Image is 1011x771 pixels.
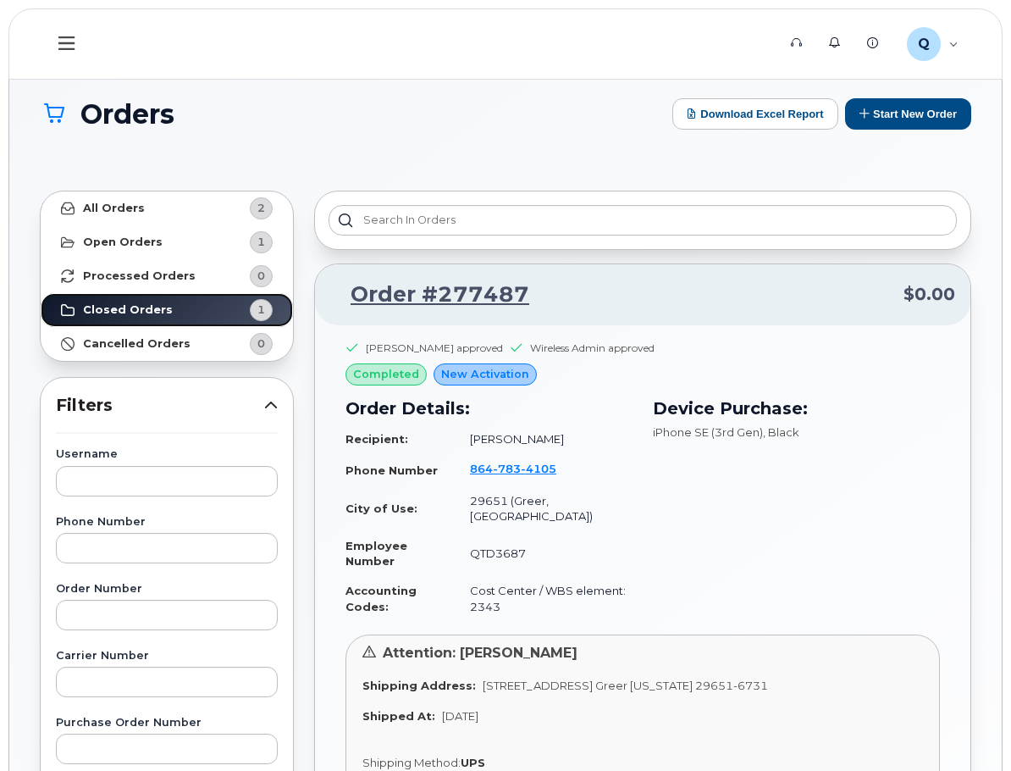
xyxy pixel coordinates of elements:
label: Carrier Number [56,651,278,662]
span: [STREET_ADDRESS] Greer [US_STATE] 29651-6731 [483,679,768,692]
span: 2 [257,200,265,216]
span: Filters [56,393,264,418]
span: Attention: [PERSON_NAME] [383,645,577,661]
strong: Phone Number [345,463,438,477]
a: Processed Orders0 [41,259,293,293]
span: [DATE] [442,709,478,723]
span: , Black [763,425,799,439]
span: 0 [257,268,265,284]
span: 864 [470,462,556,475]
td: [PERSON_NAME] [455,424,633,454]
input: Search in orders [329,205,957,236]
strong: Open Orders [83,236,163,249]
span: 4105 [521,462,556,475]
strong: Employee Number [345,539,407,569]
strong: Processed Orders [83,269,196,283]
td: 29651 (Greer, [GEOGRAPHIC_DATA]) [455,486,633,531]
h3: Order Details: [345,396,633,421]
label: Username [56,449,278,460]
span: Shipping Method: [362,756,461,769]
strong: Shipped At: [362,709,435,723]
h3: Device Purchase: [653,396,940,421]
a: Closed Orders1 [41,293,293,327]
iframe: Messenger Launcher [937,697,998,758]
span: New Activation [441,366,529,382]
span: 783 [493,462,521,475]
strong: Shipping Address: [362,679,476,692]
div: Wireless Admin approved [530,341,655,355]
span: 0 [257,336,265,352]
span: completed [353,366,419,382]
a: Order #277487 [330,280,529,310]
strong: Recipient: [345,432,408,446]
strong: All Orders [83,202,145,215]
label: Phone Number [56,517,278,528]
strong: City of Use: [345,502,417,515]
a: All Orders2 [41,191,293,225]
strong: Accounting Codes: [345,584,417,613]
a: 8647834105 [470,462,577,475]
a: Open Orders1 [41,225,293,259]
span: Orders [80,99,174,129]
strong: Closed Orders [83,303,173,317]
a: Cancelled Orders0 [41,327,293,361]
td: QTD3687 [455,531,633,576]
label: Purchase Order Number [56,718,278,729]
button: Download Excel Report [672,98,838,130]
strong: Cancelled Orders [83,337,191,351]
span: $0.00 [903,282,955,307]
button: Start New Order [845,98,971,130]
span: iPhone SE (3rd Gen) [653,425,763,439]
span: 1 [257,302,265,318]
td: Cost Center / WBS element: 2343 [455,576,633,621]
label: Order Number [56,584,278,595]
span: 1 [257,234,265,250]
strong: UPS [461,756,485,769]
div: [PERSON_NAME] approved [366,341,503,355]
